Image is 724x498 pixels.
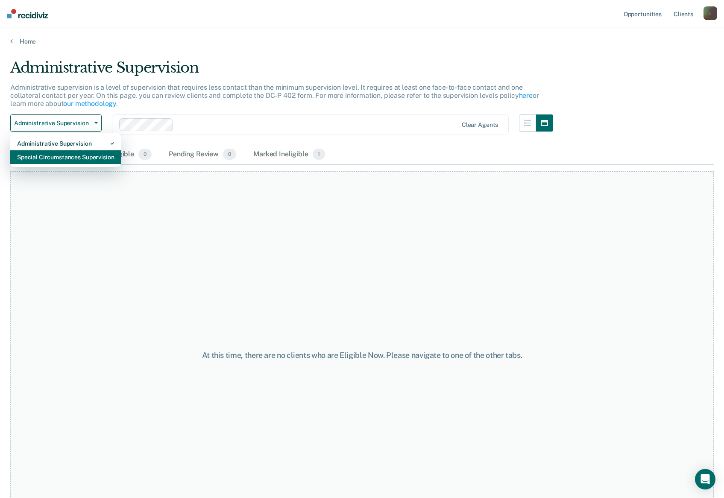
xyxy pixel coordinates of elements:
[519,91,533,100] a: here
[10,114,102,132] button: Administrative Supervision
[10,59,553,83] div: Administrative Supervision
[17,137,114,150] div: Administrative Supervision
[252,145,327,164] div: Marked Ineligible1
[7,9,48,18] img: Recidiviz
[695,469,715,489] div: Open Intercom Messenger
[10,83,539,108] p: Administrative supervision is a level of supervision that requires less contact than the minimum ...
[10,38,714,45] a: Home
[14,120,91,127] span: Administrative Supervision
[167,145,238,164] div: Pending Review0
[313,149,325,160] span: 1
[186,351,538,360] div: At this time, there are no clients who are Eligible Now. Please navigate to one of the other tabs.
[138,149,152,160] span: 0
[17,150,114,164] div: Special Circumstances Supervision
[703,6,717,20] button: i
[223,149,236,160] span: 0
[462,121,498,129] div: Clear agents
[63,100,116,108] a: our methodology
